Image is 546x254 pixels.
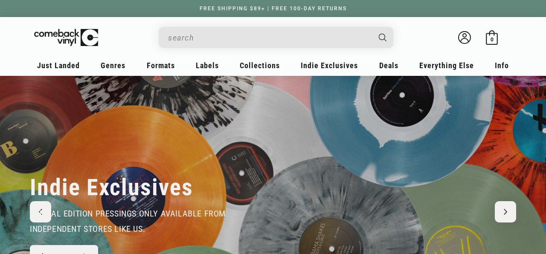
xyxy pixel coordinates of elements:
[159,27,393,48] div: Search
[147,61,175,70] span: Formats
[419,61,474,70] span: Everything Else
[191,6,355,12] a: FREE SHIPPING $89+ | FREE 100-DAY RETURNS
[30,208,226,234] span: special edition pressings only available from independent stores like us.
[101,61,125,70] span: Genres
[30,173,193,202] h2: Indie Exclusives
[168,29,370,46] input: When autocomplete results are available use up and down arrows to review and enter to select
[372,27,395,48] button: Search
[495,61,509,70] span: Info
[196,61,219,70] span: Labels
[379,61,398,70] span: Deals
[240,61,280,70] span: Collections
[37,61,80,70] span: Just Landed
[301,61,358,70] span: Indie Exclusives
[491,36,494,43] span: 0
